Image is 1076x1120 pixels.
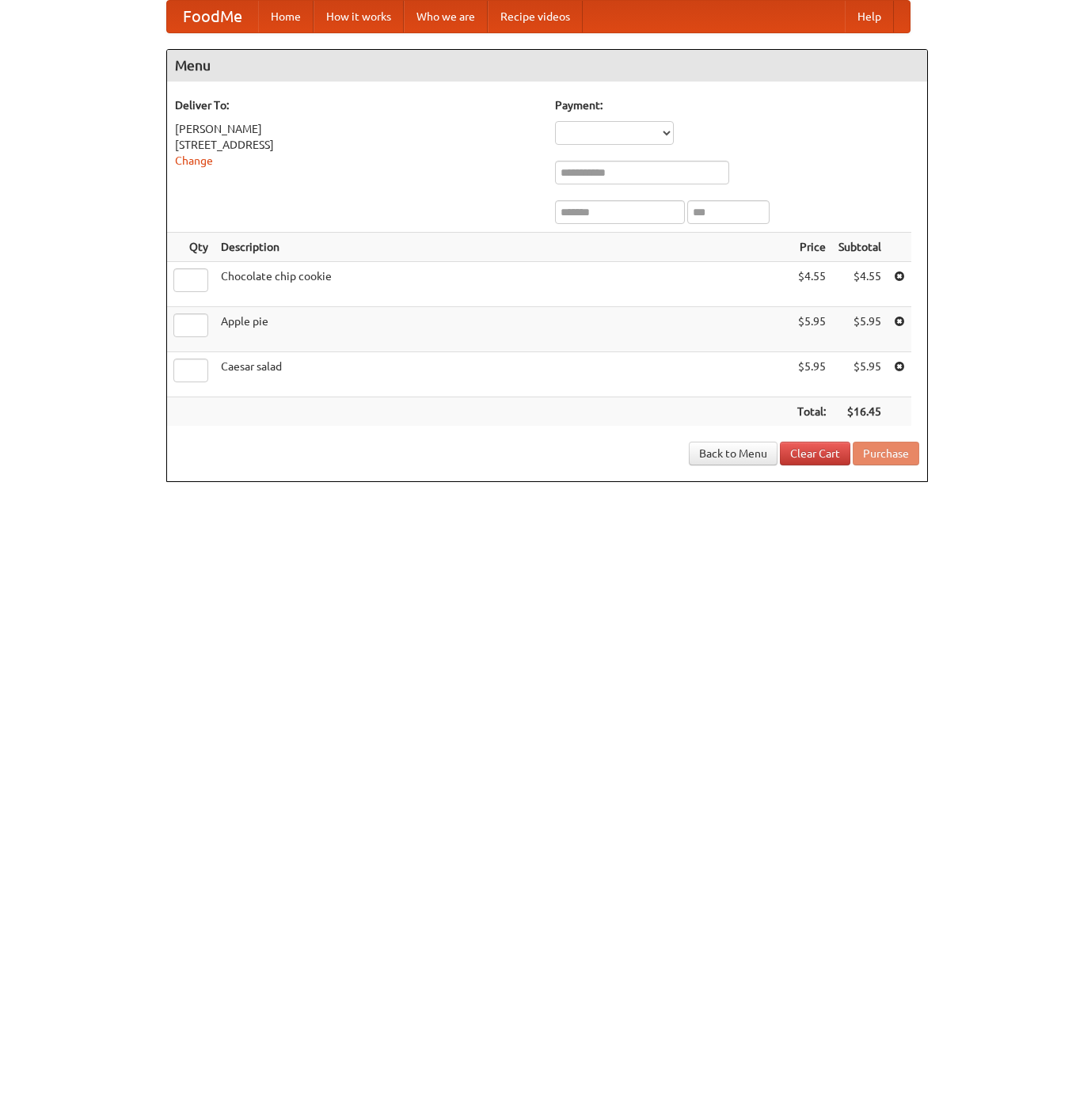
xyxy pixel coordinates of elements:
[215,262,791,307] td: Chocolate chip cookie
[689,442,778,465] a: Back to Menu
[791,307,832,352] td: $5.95
[167,50,927,82] h4: Menu
[791,397,832,427] th: Total:
[780,442,850,465] a: Clear Cart
[791,233,832,262] th: Price
[175,121,539,137] div: [PERSON_NAME]
[791,352,832,397] td: $5.95
[167,233,215,262] th: Qty
[832,397,888,427] th: $16.45
[175,154,213,167] a: Change
[791,262,832,307] td: $4.55
[853,442,919,465] button: Purchase
[832,307,888,352] td: $5.95
[215,307,791,352] td: Apple pie
[404,1,488,32] a: Who we are
[488,1,583,32] a: Recipe videos
[832,262,888,307] td: $4.55
[832,233,888,262] th: Subtotal
[167,1,258,32] a: FoodMe
[175,97,539,113] h5: Deliver To:
[175,137,539,153] div: [STREET_ADDRESS]
[258,1,314,32] a: Home
[832,352,888,397] td: $5.95
[215,352,791,397] td: Caesar salad
[845,1,894,32] a: Help
[215,233,791,262] th: Description
[314,1,404,32] a: How it works
[555,97,919,113] h5: Payment:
